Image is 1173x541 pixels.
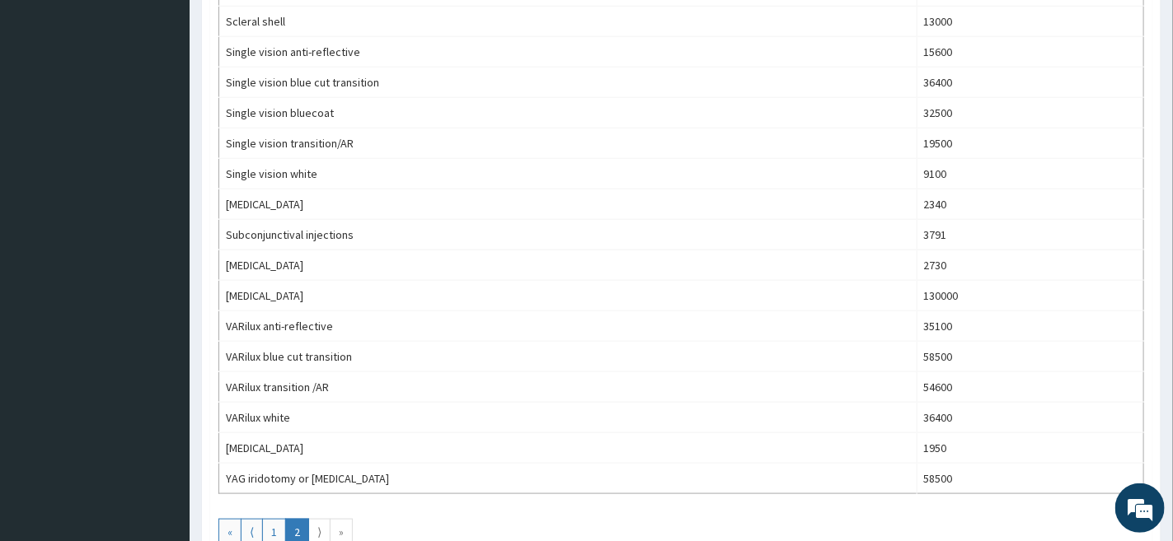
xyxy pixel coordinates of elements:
td: 54600 [917,372,1143,403]
td: 19500 [917,128,1143,159]
td: Single vision white [219,159,917,189]
td: VARilux blue cut transition [219,342,917,372]
td: 3791 [917,220,1143,250]
td: 9100 [917,159,1143,189]
td: YAG iridotomy or [MEDICAL_DATA] [219,464,917,494]
td: Single vision blue cut transition [219,68,917,98]
td: 1950 [917,433,1143,464]
td: Single vision transition/AR [219,128,917,159]
td: Single vision anti-reflective [219,37,917,68]
td: [MEDICAL_DATA] [219,189,917,220]
td: 58500 [917,342,1143,372]
td: Subconjunctival injections [219,220,917,250]
td: 2730 [917,250,1143,281]
span: We're online! [96,164,228,330]
td: 58500 [917,464,1143,494]
td: [MEDICAL_DATA] [219,281,917,311]
td: VARilux transition /AR [219,372,917,403]
td: 35100 [917,311,1143,342]
td: [MEDICAL_DATA] [219,433,917,464]
td: 2340 [917,189,1143,220]
td: Single vision bluecoat [219,98,917,128]
textarea: Type your message and hit 'Enter' [8,363,314,421]
td: VARilux anti-reflective [219,311,917,342]
td: 15600 [917,37,1143,68]
div: Chat with us now [86,92,277,114]
td: [MEDICAL_DATA] [219,250,917,281]
td: 130000 [917,281,1143,311]
td: 36400 [917,403,1143,433]
td: VARilux white [219,403,917,433]
div: Minimize live chat window [270,8,310,48]
td: 13000 [917,7,1143,37]
img: d_794563401_company_1708531726252_794563401 [30,82,67,124]
td: Scleral shell [219,7,917,37]
td: 36400 [917,68,1143,98]
td: 32500 [917,98,1143,128]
